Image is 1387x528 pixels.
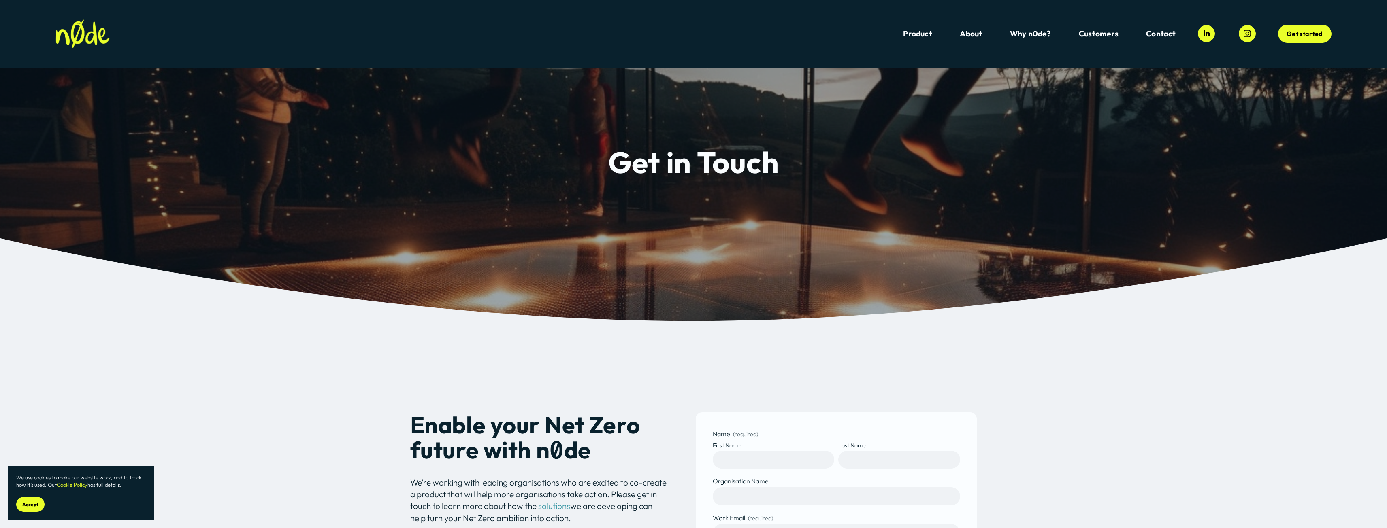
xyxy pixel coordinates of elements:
[1079,28,1119,39] a: folder dropdown
[8,466,154,520] section: Cookie banner
[903,28,932,39] a: Product
[960,28,982,39] a: About
[55,19,110,48] img: n0de
[1198,25,1215,42] a: LinkedIn
[538,500,570,511] a: solutions
[57,481,87,488] a: Cookie Policy
[1146,28,1176,39] a: Contact
[410,477,668,524] p: We’re working with leading organisations who are excited to co-create a product that will help mo...
[1347,489,1387,528] iframe: Chat Widget
[16,474,146,489] p: We use cookies to make our website work, and to track how it’s used. Our has full details.
[16,497,45,512] button: Accept
[713,441,835,450] div: First Name
[748,514,773,522] span: (required)
[713,477,769,486] span: Organisation Name
[1079,29,1119,38] span: Customers
[838,441,960,450] div: Last Name
[713,513,745,522] span: Work Email
[1278,25,1332,43] a: Get started
[410,147,977,178] h1: Get in Touch
[1239,25,1256,42] a: Instagram
[550,435,564,466] em: 0
[1010,28,1051,39] a: Why n0de?
[713,429,730,438] span: Name
[22,501,38,507] span: Accept
[410,412,668,464] h2: Enable your Net Zero future with n de
[1347,489,1387,528] div: Chat-Widget
[733,431,758,437] span: (required)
